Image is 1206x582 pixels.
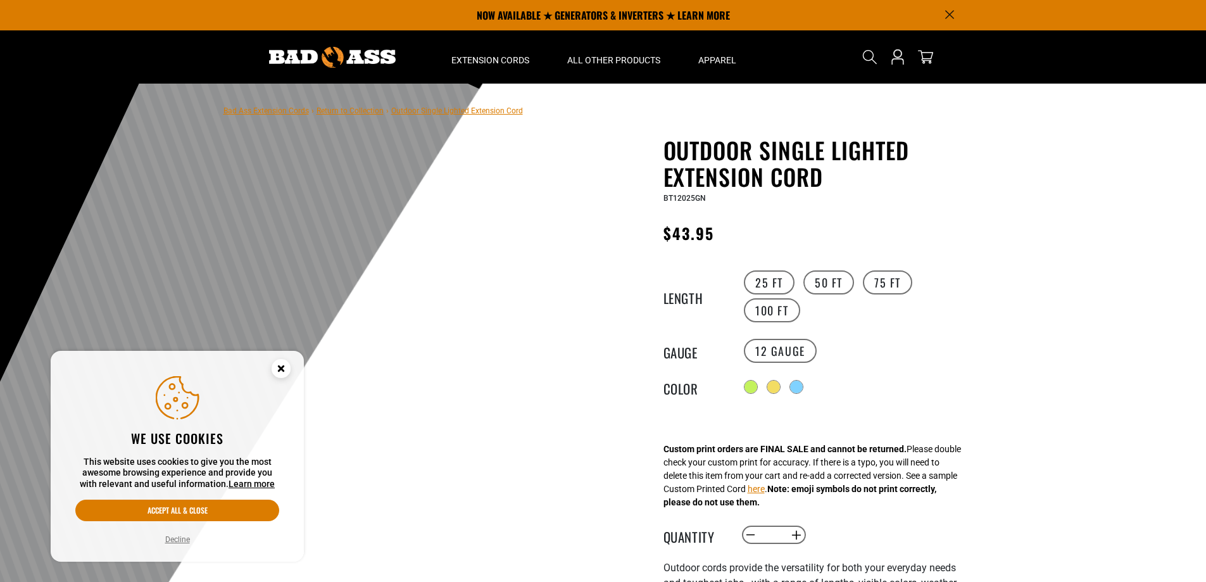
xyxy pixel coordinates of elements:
[567,54,660,66] span: All Other Products
[663,443,961,509] div: Please double check your custom print for accuracy. If there is a typo, you will need to delete t...
[663,484,936,507] strong: Note: emoji symbols do not print correctly, please do not use them.
[663,379,727,395] legend: Color
[451,54,529,66] span: Extension Cords
[698,54,736,66] span: Apparel
[51,351,304,562] aside: Cookie Consent
[161,533,194,546] button: Decline
[75,457,279,490] p: This website uses cookies to give you the most awesome browsing experience and provide you with r...
[744,270,795,294] label: 25 FT
[663,527,727,543] label: Quantity
[663,343,727,359] legend: Gauge
[223,103,523,118] nav: breadcrumbs
[75,430,279,446] h2: We use cookies
[803,270,854,294] label: 50 FT
[229,479,275,489] a: Learn more
[663,194,706,203] span: BT12025GN
[663,288,727,305] legend: Length
[744,339,817,363] label: 12 Gauge
[269,47,396,68] img: Bad Ass Extension Cords
[679,30,755,84] summary: Apparel
[386,106,389,115] span: ›
[863,270,912,294] label: 75 FT
[311,106,314,115] span: ›
[748,483,765,496] button: here
[432,30,548,84] summary: Extension Cords
[744,298,800,322] label: 100 FT
[663,444,907,454] strong: Custom print orders are FINAL SALE and cannot be returned.
[317,106,384,115] a: Return to Collection
[663,137,974,190] h1: Outdoor Single Lighted Extension Cord
[548,30,679,84] summary: All Other Products
[223,106,309,115] a: Bad Ass Extension Cords
[860,47,880,67] summary: Search
[391,106,523,115] span: Outdoor Single Lighted Extension Cord
[75,500,279,521] button: Accept all & close
[663,222,714,244] span: $43.95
